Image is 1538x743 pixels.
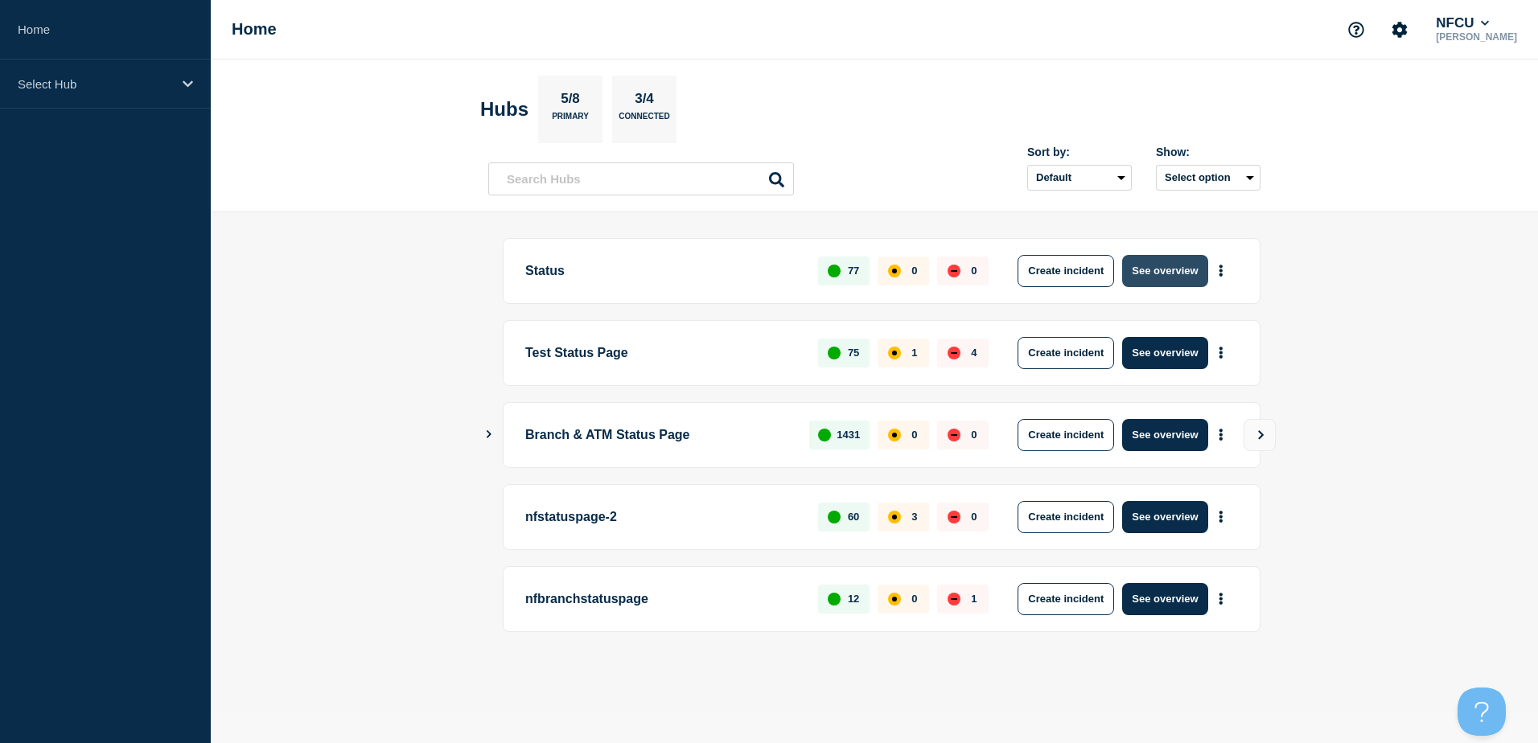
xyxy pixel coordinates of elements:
[948,347,960,359] div: down
[1211,420,1232,449] button: More actions
[837,429,860,441] p: 1431
[818,429,831,441] div: up
[1211,584,1232,614] button: More actions
[525,501,800,533] p: nfstatuspage-2
[1211,502,1232,532] button: More actions
[971,593,977,605] p: 1
[971,265,977,277] p: 0
[1339,13,1373,47] button: Support
[525,583,800,615] p: nfbranchstatuspage
[18,77,172,91] p: Select Hub
[971,347,977,359] p: 4
[1244,419,1276,451] button: View
[1433,31,1520,43] p: [PERSON_NAME]
[828,347,841,359] div: up
[888,429,901,441] div: affected
[629,91,660,112] p: 3/4
[848,593,859,605] p: 12
[1383,13,1417,47] button: Account settings
[911,347,917,359] p: 1
[888,347,901,359] div: affected
[888,511,901,523] div: affected
[1018,501,1114,533] button: Create incident
[1156,146,1260,158] div: Show:
[911,265,917,277] p: 0
[1018,419,1114,451] button: Create incident
[1122,419,1207,451] button: See overview
[1018,337,1114,369] button: Create incident
[1458,688,1506,736] iframe: Help Scout Beacon - Open
[1156,165,1260,191] button: Select option
[552,112,589,129] p: Primary
[1122,255,1207,287] button: See overview
[848,265,859,277] p: 77
[848,347,859,359] p: 75
[848,511,859,523] p: 60
[888,593,901,605] div: affected
[1211,256,1232,285] button: More actions
[948,511,960,523] div: down
[948,593,960,605] div: down
[911,429,917,441] p: 0
[911,593,917,605] p: 0
[525,255,800,287] p: Status
[948,265,960,277] div: down
[1027,165,1132,191] select: Sort by
[619,112,669,129] p: Connected
[971,511,977,523] p: 0
[1122,583,1207,615] button: See overview
[1122,337,1207,369] button: See overview
[525,419,791,451] p: Branch & ATM Status Page
[1018,583,1114,615] button: Create incident
[480,98,528,121] h2: Hubs
[828,593,841,605] div: up
[1018,255,1114,287] button: Create incident
[1027,146,1132,158] div: Sort by:
[971,429,977,441] p: 0
[555,91,586,112] p: 5/8
[232,20,277,39] h1: Home
[948,429,960,441] div: down
[488,162,794,195] input: Search Hubs
[828,265,841,277] div: up
[1211,338,1232,367] button: More actions
[485,429,493,441] button: Show Connected Hubs
[1433,15,1492,31] button: NFCU
[888,265,901,277] div: affected
[911,511,917,523] p: 3
[1122,501,1207,533] button: See overview
[828,511,841,523] div: up
[525,337,800,369] p: Test Status Page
